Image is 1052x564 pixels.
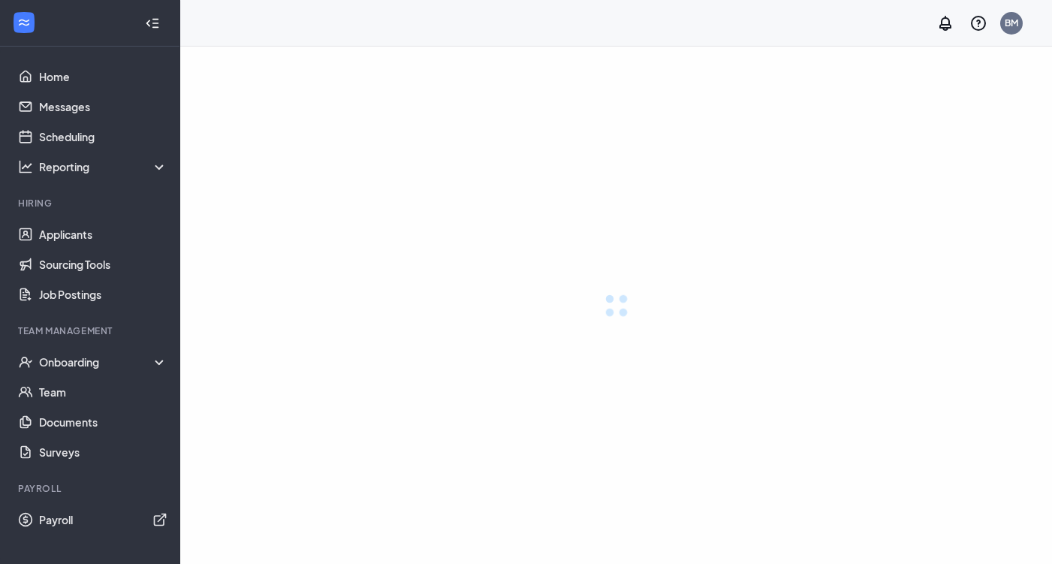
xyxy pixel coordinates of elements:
[39,92,167,122] a: Messages
[18,159,33,174] svg: Analysis
[18,197,164,210] div: Hiring
[145,16,160,31] svg: Collapse
[39,122,167,152] a: Scheduling
[39,407,167,437] a: Documents
[39,505,167,535] a: PayrollExternalLink
[39,219,167,249] a: Applicants
[39,279,167,309] a: Job Postings
[39,437,167,467] a: Surveys
[18,324,164,337] div: Team Management
[39,249,167,279] a: Sourcing Tools
[39,62,167,92] a: Home
[39,354,168,369] div: Onboarding
[18,482,164,495] div: Payroll
[39,159,168,174] div: Reporting
[39,377,167,407] a: Team
[969,14,987,32] svg: QuestionInfo
[936,14,954,32] svg: Notifications
[18,354,33,369] svg: UserCheck
[1005,17,1018,29] div: BM
[17,15,32,30] svg: WorkstreamLogo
